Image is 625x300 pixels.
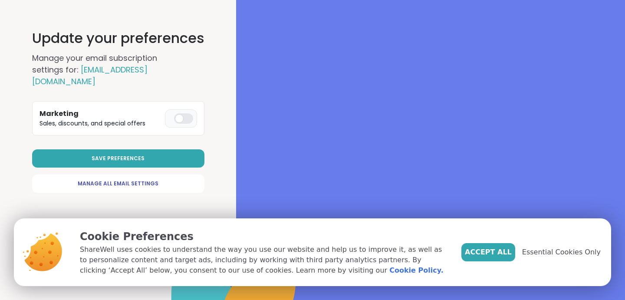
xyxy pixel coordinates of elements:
[39,109,161,119] h3: Marketing
[32,175,204,193] a: Manage All Email Settings
[80,244,447,276] p: ShareWell uses cookies to understand the way you use our website and help us to improve it, as we...
[32,52,188,87] h2: Manage your email subscription settings for:
[461,243,515,261] button: Accept All
[522,247,601,257] span: Essential Cookies Only
[80,229,447,244] p: Cookie Preferences
[78,180,158,188] span: Manage All Email Settings
[465,247,512,257] span: Accept All
[32,28,204,49] h1: Update your preferences
[389,265,443,276] a: Cookie Policy.
[32,64,148,87] span: [EMAIL_ADDRESS][DOMAIN_NAME]
[39,119,161,128] p: Sales, discounts, and special offers
[92,155,145,162] span: Save Preferences
[32,149,204,168] button: Save Preferences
